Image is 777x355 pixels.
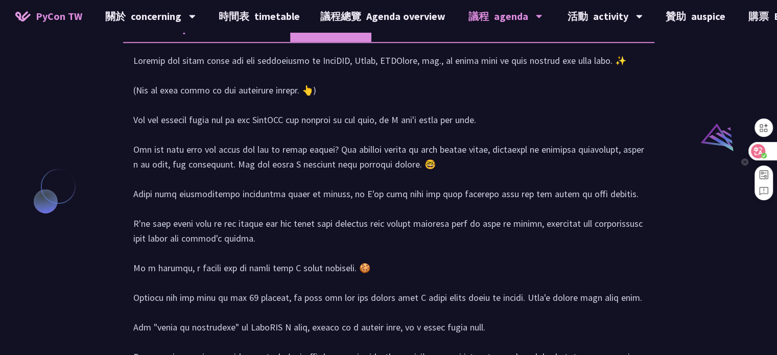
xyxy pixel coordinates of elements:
font: timetable [254,10,300,22]
font: agenda [494,10,528,22]
font: concerning [131,10,181,22]
img: Home icon of PyCon TW 2025 [15,11,31,21]
font: auspice [691,10,725,22]
font: activity [593,10,628,22]
font: Agenda overview [366,10,445,22]
a: PyCon TW [5,4,92,29]
span: PyCon TW [36,9,82,24]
